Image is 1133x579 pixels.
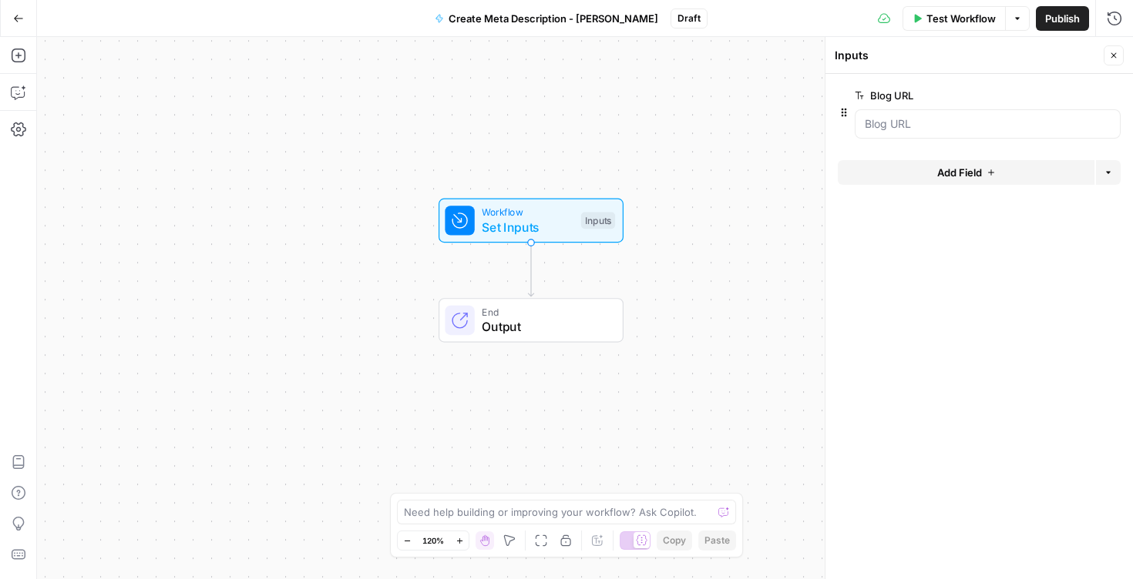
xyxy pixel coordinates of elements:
[425,6,667,31] button: Create Meta Description - [PERSON_NAME]
[865,116,1111,132] input: Blog URL
[388,298,674,343] div: EndOutput
[388,199,674,243] div: WorkflowSet InputsInputs
[1045,11,1080,26] span: Publish
[838,160,1094,185] button: Add Field
[926,11,996,26] span: Test Workflow
[855,88,1034,103] label: Blog URL
[937,165,982,180] span: Add Field
[482,218,573,236] span: Set Inputs
[449,11,658,26] span: Create Meta Description - [PERSON_NAME]
[482,305,607,320] span: End
[903,6,1005,31] button: Test Workflow
[581,213,615,229] div: Inputs
[528,243,533,296] g: Edge from start to end
[482,205,573,219] span: Workflow
[1036,6,1089,31] button: Publish
[663,534,686,547] span: Copy
[704,534,730,547] span: Paste
[657,530,692,551] button: Copy
[482,317,607,336] span: Output
[698,530,736,551] button: Paste
[677,12,701,25] span: Draft
[422,534,444,547] span: 120%
[835,48,1099,63] div: Inputs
